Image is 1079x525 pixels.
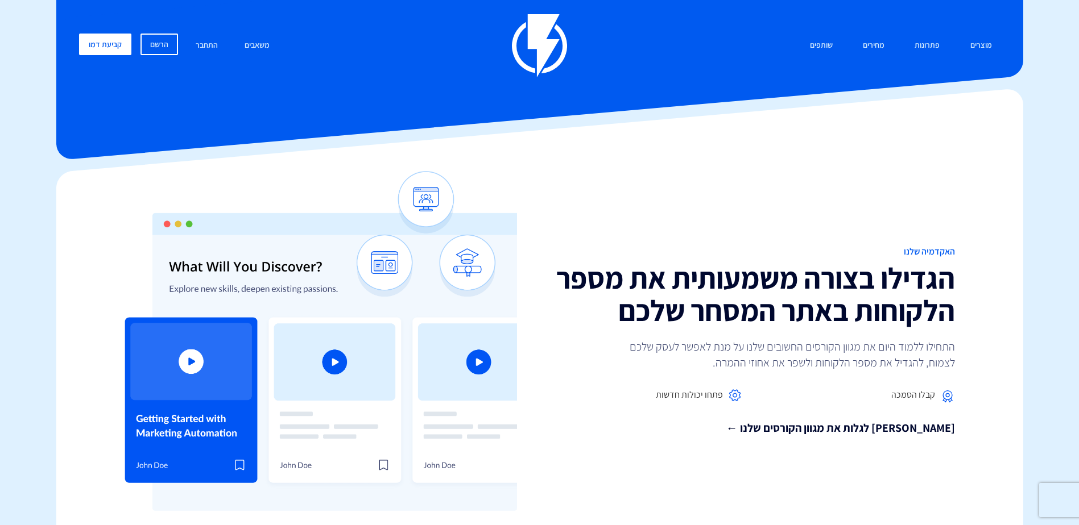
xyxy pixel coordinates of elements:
[891,389,935,402] span: קבלו הסמכה
[140,34,178,55] a: הרשם
[906,34,948,58] a: פתרונות
[236,34,278,58] a: משאבים
[548,247,955,257] h1: האקדמיה שלנו
[548,420,955,436] a: [PERSON_NAME] לגלות את מגוון הקורסים שלנו ←
[656,389,723,402] span: פתחו יכולות חדשות
[962,34,1001,58] a: מוצרים
[79,34,131,55] a: קביעת דמו
[854,34,893,58] a: מחירים
[614,339,955,370] p: התחילו ללמוד היום את מגוון הקורסים החשובים שלנו על מנת לאפשר לעסק שלכם לצמוח, להגדיל את מספר הלקו...
[801,34,841,58] a: שותפים
[548,262,955,327] h2: הגדילו בצורה משמעותית את מספר הלקוחות באתר המסחר שלכם
[187,34,226,58] a: התחבר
